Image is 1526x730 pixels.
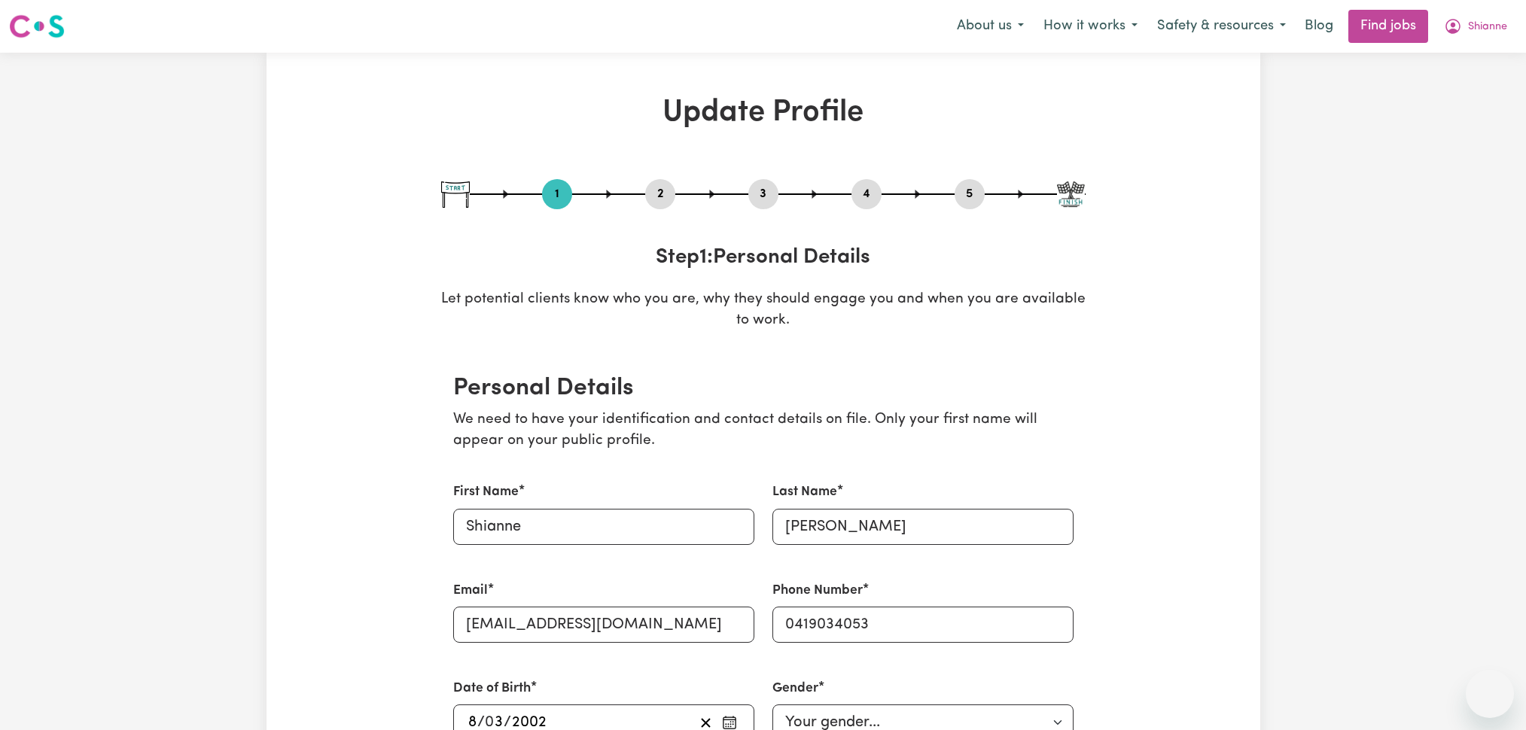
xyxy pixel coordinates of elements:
[453,409,1074,453] p: We need to have your identification and contact details on file. Only your first name will appear...
[748,184,778,204] button: Go to step 3
[1348,10,1428,43] a: Find jobs
[441,95,1086,131] h1: Update Profile
[1147,11,1296,42] button: Safety & resources
[441,245,1086,271] h3: Step 1 : Personal Details
[947,11,1034,42] button: About us
[453,679,531,698] label: Date of Birth
[772,482,837,502] label: Last Name
[1434,11,1517,42] button: My Account
[645,184,675,204] button: Go to step 2
[9,13,65,40] img: Careseekers logo
[441,289,1086,333] p: Let potential clients know who you are, why they should engage you and when you are available to ...
[453,374,1074,403] h2: Personal Details
[542,184,572,204] button: Go to step 1
[1034,11,1147,42] button: How it works
[851,184,882,204] button: Go to step 4
[1466,670,1514,718] iframe: Button to launch messaging window
[1468,19,1507,35] span: Shianne
[485,715,494,730] span: 0
[453,482,519,502] label: First Name
[9,9,65,44] a: Careseekers logo
[772,679,818,698] label: Gender
[955,184,985,204] button: Go to step 5
[453,581,488,601] label: Email
[772,581,863,601] label: Phone Number
[1296,10,1342,43] a: Blog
